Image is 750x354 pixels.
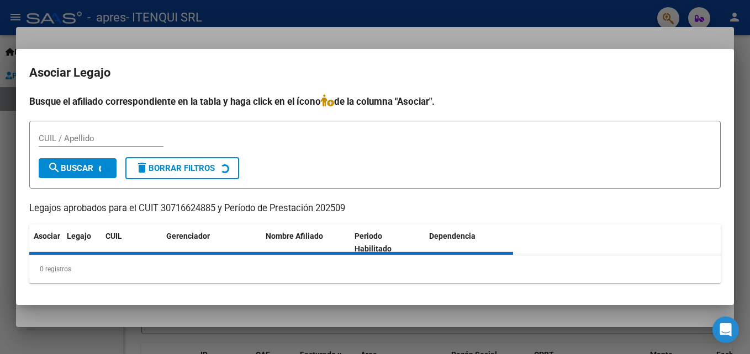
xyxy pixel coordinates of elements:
datatable-header-cell: CUIL [101,224,162,261]
div: Open Intercom Messenger [712,317,739,343]
span: Periodo Habilitado [355,232,392,253]
span: Dependencia [429,232,476,240]
span: Legajo [67,232,91,240]
div: 0 registros [29,255,721,283]
mat-icon: search [47,161,61,174]
h2: Asociar Legajo [29,62,721,83]
span: Nombre Afiliado [266,232,323,240]
span: Buscar [47,163,93,173]
span: Asociar [34,232,60,240]
datatable-header-cell: Dependencia [425,224,514,261]
datatable-header-cell: Asociar [29,224,62,261]
datatable-header-cell: Legajo [62,224,101,261]
button: Borrar Filtros [125,157,239,179]
p: Legajos aprobados para el CUIT 30716624885 y Período de Prestación 202509 [29,202,721,216]
h4: Busque el afiliado correspondiente en la tabla y haga click en el ícono de la columna "Asociar". [29,94,721,109]
datatable-header-cell: Nombre Afiliado [261,224,350,261]
span: Gerenciador [166,232,210,240]
span: CUIL [105,232,122,240]
span: Borrar Filtros [135,163,215,173]
datatable-header-cell: Gerenciador [162,224,261,261]
button: Buscar [39,158,117,178]
datatable-header-cell: Periodo Habilitado [350,224,425,261]
mat-icon: delete [135,161,149,174]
